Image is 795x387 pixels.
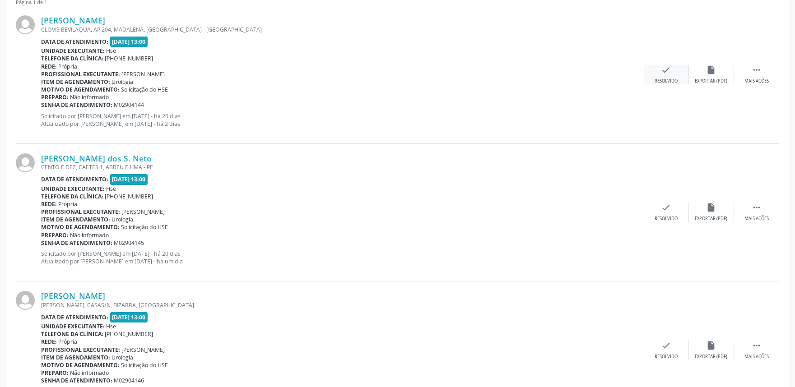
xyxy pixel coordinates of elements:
i: check [661,203,671,212]
b: Profissional executante: [41,70,120,78]
span: Solicitação do HSE [121,361,168,369]
span: [PHONE_NUMBER] [105,193,153,200]
span: Urologia [112,216,134,223]
span: Solicitação do HSE [121,223,168,231]
i: insert_drive_file [707,65,716,75]
b: Data de atendimento: [41,38,108,46]
a: [PERSON_NAME] [41,15,105,25]
b: Profissional executante: [41,346,120,354]
b: Senha de atendimento: [41,239,112,247]
b: Rede: [41,63,57,70]
b: Profissional executante: [41,208,120,216]
p: Solicitado por [PERSON_NAME] em [DATE] - há 20 dias Atualizado por [PERSON_NAME] em [DATE] - há 2... [41,112,644,128]
span: Própria [59,63,78,70]
i:  [752,65,762,75]
span: [PERSON_NAME] [122,70,165,78]
div: [PERSON_NAME], CASAS/N, BIZARRA, [GEOGRAPHIC_DATA] [41,301,644,309]
img: img [16,15,35,34]
div: CENTO E DEZ, CAETES 1, ABREU E LIMA - PE [41,163,644,171]
div: Mais ações [744,354,769,360]
span: Urologia [112,354,134,361]
span: Não informado [70,231,109,239]
b: Unidade executante: [41,185,105,193]
b: Item de agendamento: [41,216,110,223]
div: Exportar (PDF) [695,216,728,222]
b: Motivo de agendamento: [41,361,120,369]
b: Unidade executante: [41,322,105,330]
b: Rede: [41,200,57,208]
div: CLOVIS BEVILAQUA, AP 204, MADALENA, [GEOGRAPHIC_DATA] - [GEOGRAPHIC_DATA] [41,26,644,33]
b: Data de atendimento: [41,175,108,183]
i: check [661,341,671,350]
i: insert_drive_file [707,203,716,212]
span: [PHONE_NUMBER] [105,55,153,62]
b: Preparo: [41,369,69,377]
b: Senha de atendimento: [41,377,112,384]
span: Solicitação do HSE [121,86,168,93]
p: Solicitado por [PERSON_NAME] em [DATE] - há 20 dias Atualizado por [PERSON_NAME] em [DATE] - há u... [41,250,644,265]
span: Própria [59,338,78,346]
b: Motivo de agendamento: [41,86,120,93]
span: [PHONE_NUMBER] [105,330,153,338]
div: Resolvido [655,354,678,360]
b: Rede: [41,338,57,346]
b: Item de agendamento: [41,78,110,86]
span: [PERSON_NAME] [122,346,165,354]
img: img [16,291,35,310]
b: Telefone da clínica: [41,55,103,62]
span: Hse [107,322,116,330]
img: img [16,153,35,172]
b: Preparo: [41,93,69,101]
a: [PERSON_NAME] dos S. Neto [41,153,152,163]
a: [PERSON_NAME] [41,291,105,301]
i: insert_drive_file [707,341,716,350]
b: Preparo: [41,231,69,239]
span: [PERSON_NAME] [122,208,165,216]
div: Exportar (PDF) [695,78,728,84]
span: Não informado [70,369,109,377]
div: Exportar (PDF) [695,354,728,360]
b: Motivo de agendamento: [41,223,120,231]
b: Telefone da clínica: [41,193,103,200]
span: [DATE] 13:00 [110,312,148,322]
i: check [661,65,671,75]
span: Urologia [112,78,134,86]
b: Item de agendamento: [41,354,110,361]
div: Resolvido [655,78,678,84]
b: Data de atendimento: [41,313,108,321]
span: M02904145 [114,239,144,247]
b: Telefone da clínica: [41,330,103,338]
span: [DATE] 13:00 [110,174,148,184]
span: M02904144 [114,101,144,109]
span: Não informado [70,93,109,101]
div: Mais ações [744,78,769,84]
div: Mais ações [744,216,769,222]
i:  [752,203,762,212]
div: Resolvido [655,216,678,222]
b: Senha de atendimento: [41,101,112,109]
span: Hse [107,47,116,55]
span: Própria [59,200,78,208]
span: [DATE] 13:00 [110,37,148,47]
span: M02904146 [114,377,144,384]
b: Unidade executante: [41,47,105,55]
i:  [752,341,762,350]
span: Hse [107,185,116,193]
